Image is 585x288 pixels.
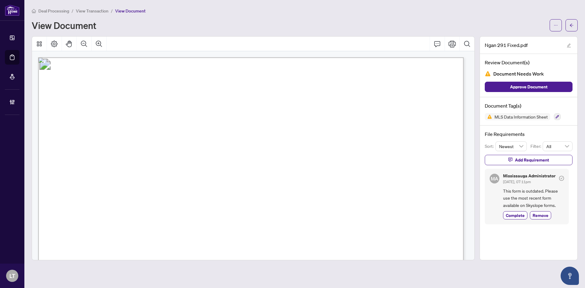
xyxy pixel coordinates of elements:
span: Document Needs Work [493,70,544,78]
span: home [32,9,36,13]
button: Approve Document [485,82,573,92]
li: / [72,7,73,14]
h4: File Requirements [485,130,573,138]
h1: View Document [32,20,96,30]
h4: Review Document(s) [485,59,573,66]
span: check-circle [559,176,564,181]
span: This form is outdated. Please use the most recent form available on Skyslope forms. [503,187,564,209]
button: Open asap [561,267,579,285]
span: [DATE], 07:11pm [503,180,531,184]
span: MLS Data Information Sheet [492,115,550,119]
p: Sort: [485,143,495,150]
li: / [111,7,113,14]
h4: Document Tag(s) [485,102,573,109]
span: View Document [115,8,146,14]
span: Newest [499,142,523,151]
span: View Transaction [76,8,108,14]
span: Remove [533,212,548,219]
button: Remove [530,211,551,219]
button: Complete [503,211,527,219]
span: ellipsis [554,23,558,27]
span: arrow-left [569,23,574,27]
span: MA [491,175,498,182]
h5: Mississauga Administrator [503,174,555,178]
span: edit [567,43,571,48]
img: logo [5,5,19,16]
img: Document Status [485,71,491,77]
span: All [546,142,569,151]
span: Ngan 291 Fixed.pdf [485,41,528,49]
span: LT [9,272,15,280]
button: Add Requirement [485,155,573,165]
span: Complete [506,212,525,219]
span: Add Requirement [515,155,549,165]
p: Filter: [530,143,543,150]
span: Approve Document [510,82,548,92]
img: Status Icon [485,113,492,120]
span: Deal Processing [38,8,69,14]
